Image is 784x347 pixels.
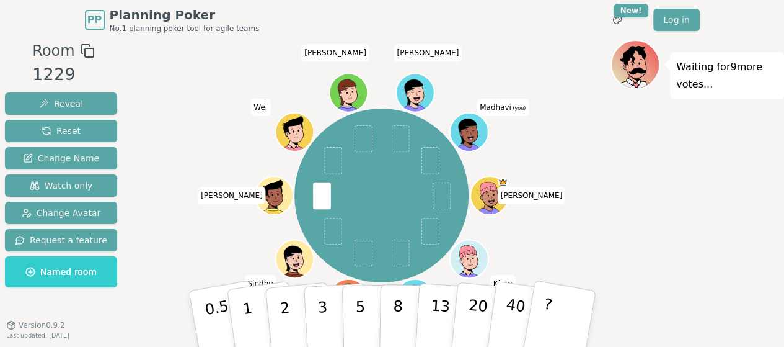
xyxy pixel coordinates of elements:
[22,207,101,219] span: Change Avatar
[6,332,69,339] span: Last updated: [DATE]
[32,40,74,62] span: Room
[606,9,628,31] button: New!
[477,99,529,116] span: Click to change your name
[5,256,117,287] button: Named room
[244,275,276,292] span: Click to change your name
[87,12,102,27] span: PP
[25,266,97,278] span: Named room
[30,179,93,192] span: Watch only
[301,44,369,61] span: Click to change your name
[5,120,117,142] button: Reset
[15,234,107,246] span: Request a feature
[394,44,462,61] span: Click to change your name
[676,58,778,93] p: Waiting for 9 more votes...
[19,320,65,330] span: Version 0.9.2
[5,202,117,224] button: Change Avatar
[5,174,117,197] button: Watch only
[5,147,117,169] button: Change Name
[5,229,117,251] button: Request a feature
[490,275,516,292] span: Click to change your name
[39,97,83,110] span: Reveal
[614,4,649,17] div: New!
[6,320,65,330] button: Version0.9.2
[23,152,99,164] span: Change Name
[198,187,266,204] span: Click to change your name
[250,99,270,116] span: Click to change your name
[85,6,260,34] a: PPPlanning PokerNo.1 planning poker tool for agile teams
[110,24,260,34] span: No.1 planning poker tool for agile teams
[5,92,117,115] button: Reveal
[42,125,81,137] span: Reset
[498,178,507,187] span: Patrick is the host
[32,62,94,88] div: 1229
[497,187,565,204] span: Click to change your name
[451,114,487,150] button: Click to change your avatar
[511,106,526,111] span: (you)
[653,9,699,31] a: Log in
[110,6,260,24] span: Planning Poker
